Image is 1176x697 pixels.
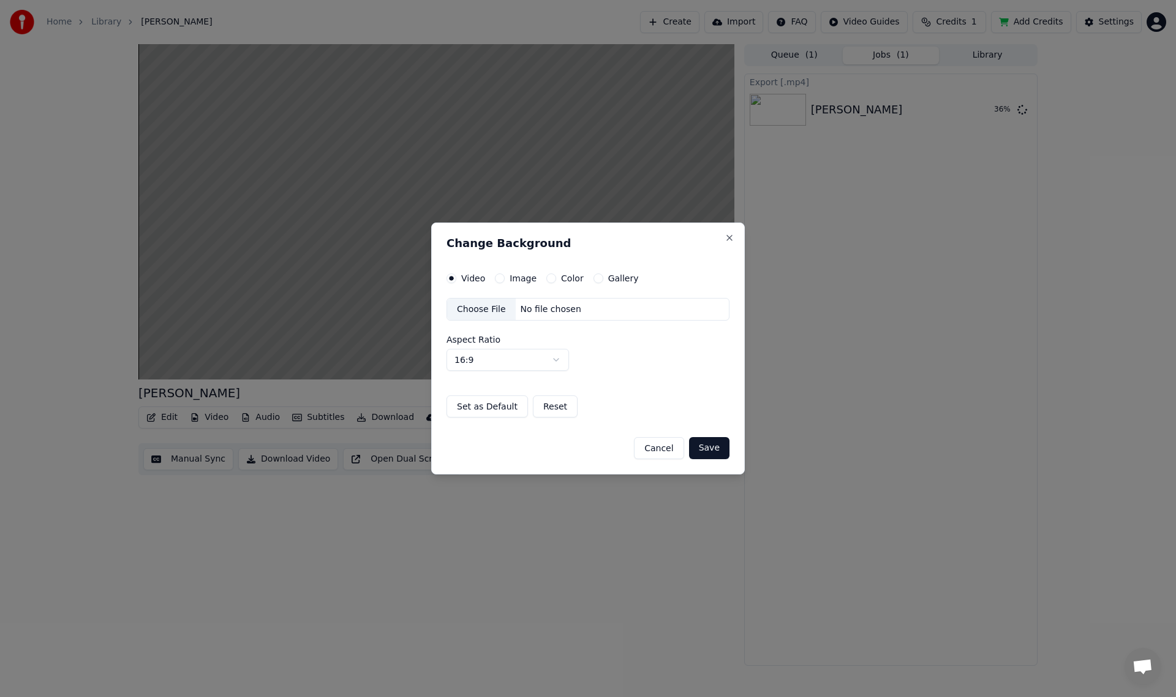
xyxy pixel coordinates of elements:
div: Choose File [447,299,516,321]
label: Image [510,274,537,283]
label: Aspect Ratio [447,335,729,344]
h2: Change Background [447,238,729,249]
button: Set as Default [447,395,528,417]
label: Gallery [608,274,639,283]
button: Save [689,437,729,459]
label: Video [461,274,485,283]
div: No file chosen [516,303,586,316]
label: Color [561,274,584,283]
button: Reset [533,395,578,417]
button: Cancel [634,437,684,459]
